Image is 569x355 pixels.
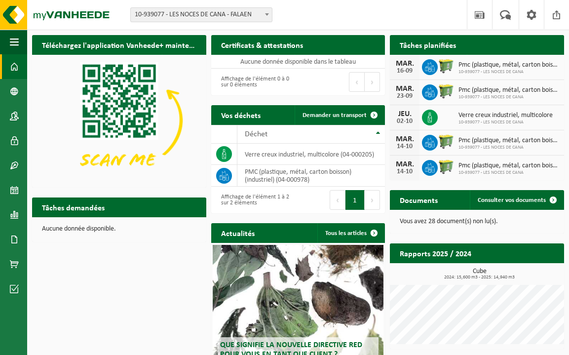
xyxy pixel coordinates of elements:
div: MAR. [395,135,415,143]
div: MAR. [395,160,415,168]
div: JEU. [395,110,415,118]
span: Pmc (plastique, métal, carton boisson) (industriel) [458,162,559,170]
span: Pmc (plastique, métal, carton boisson) (industriel) [458,137,559,145]
span: 10-939077 - LES NOCES DE CANA [458,94,559,100]
a: Consulter les rapports [478,263,563,282]
span: Demander un transport [303,112,367,118]
img: WB-0660-HPE-GN-50 [438,58,455,75]
button: Previous [330,190,345,210]
p: Aucune donnée disponible. [42,226,196,233]
span: Pmc (plastique, métal, carton boisson) (industriel) [458,86,559,94]
h2: Actualités [211,223,265,242]
span: Consulter vos documents [478,197,546,203]
div: Affichage de l'élément 0 à 0 sur 0 éléments [216,71,293,93]
div: MAR. [395,85,415,93]
td: Aucune donnée disponible dans le tableau [211,55,385,69]
div: 16-09 [395,68,415,75]
span: 2024: 15,600 m3 - 2025: 14,940 m3 [395,275,564,280]
h2: Tâches demandées [32,197,114,217]
div: 02-10 [395,118,415,125]
div: 14-10 [395,168,415,175]
a: Demander un transport [295,105,384,125]
span: 10-939077 - LES NOCES DE CANA [458,69,559,75]
img: WB-0660-HPE-GN-50 [438,158,455,175]
h3: Cube [395,268,564,280]
div: 23-09 [395,93,415,100]
div: Affichage de l'élément 1 à 2 sur 2 éléments [216,189,293,211]
button: Previous [349,72,365,92]
img: WB-0660-HPE-GN-50 [438,133,455,150]
h2: Certificats & attestations [211,35,313,54]
h2: Téléchargez l'application Vanheede+ maintenant! [32,35,206,54]
h2: Documents [390,190,448,209]
h2: Rapports 2025 / 2024 [390,243,481,263]
td: verre creux industriel, multicolore (04-000205) [237,144,385,165]
button: 1 [345,190,365,210]
img: WB-0660-HPE-GN-50 [438,83,455,100]
span: 10-939077 - LES NOCES DE CANA [458,170,559,176]
p: Vous avez 28 document(s) non lu(s). [400,218,554,225]
span: 10-939077 - LES NOCES DE CANA - FALAEN [131,8,272,22]
span: 10-939077 - LES NOCES DE CANA [458,119,553,125]
td: PMC (plastique, métal, carton boisson) (industriel) (04-000978) [237,165,385,187]
a: Consulter vos documents [470,190,563,210]
span: 10-939077 - LES NOCES DE CANA - FALAEN [130,7,272,22]
div: 14-10 [395,143,415,150]
button: Next [365,190,380,210]
span: Pmc (plastique, métal, carton boisson) (industriel) [458,61,559,69]
h2: Vos déchets [211,105,270,124]
span: 10-939077 - LES NOCES DE CANA [458,145,559,151]
div: MAR. [395,60,415,68]
a: Tous les articles [317,223,384,243]
h2: Tâches planifiées [390,35,466,54]
span: Déchet [245,130,267,138]
span: Verre creux industriel, multicolore [458,112,553,119]
img: Download de VHEPlus App [32,55,206,186]
button: Next [365,72,380,92]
